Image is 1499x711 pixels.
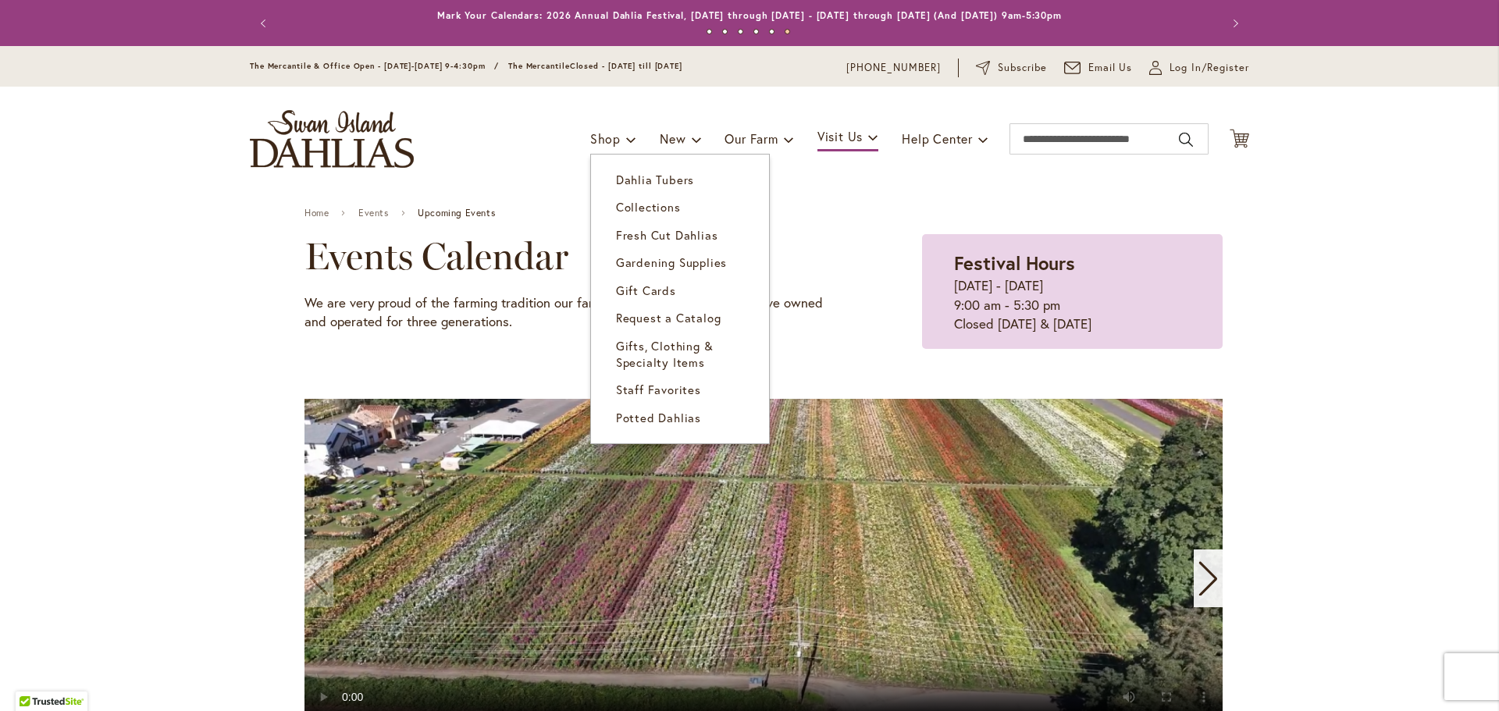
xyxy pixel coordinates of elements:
[707,29,712,34] button: 1 of 6
[738,29,743,34] button: 3 of 6
[304,293,844,332] p: We are very proud of the farming tradition our family brings to the business we've owned and oper...
[785,29,790,34] button: 6 of 6
[616,227,718,243] span: Fresh Cut Dahlias
[304,208,329,219] a: Home
[846,60,941,76] a: [PHONE_NUMBER]
[616,310,721,325] span: Request a Catalog
[769,29,774,34] button: 5 of 6
[725,130,778,147] span: Our Farm
[1170,60,1249,76] span: Log In/Register
[976,60,1047,76] a: Subscribe
[998,60,1047,76] span: Subscribe
[591,277,769,304] a: Gift Cards
[418,208,495,219] span: Upcoming Events
[570,61,682,71] span: Closed - [DATE] till [DATE]
[722,29,728,34] button: 2 of 6
[616,254,727,270] span: Gardening Supplies
[1064,60,1133,76] a: Email Us
[817,128,863,144] span: Visit Us
[902,130,973,147] span: Help Center
[250,61,570,71] span: The Mercantile & Office Open - [DATE]-[DATE] 9-4:30pm / The Mercantile
[304,234,844,278] h2: Events Calendar
[590,130,621,147] span: Shop
[753,29,759,34] button: 4 of 6
[954,251,1075,276] strong: Festival Hours
[250,110,414,168] a: store logo
[954,276,1191,333] p: [DATE] - [DATE] 9:00 am - 5:30 pm Closed [DATE] & [DATE]
[1149,60,1249,76] a: Log In/Register
[616,382,701,397] span: Staff Favorites
[660,130,685,147] span: New
[616,172,694,187] span: Dahlia Tubers
[12,656,55,699] iframe: Launch Accessibility Center
[616,410,701,425] span: Potted Dahlias
[358,208,389,219] a: Events
[1088,60,1133,76] span: Email Us
[437,9,1062,21] a: Mark Your Calendars: 2026 Annual Dahlia Festival, [DATE] through [DATE] - [DATE] through [DATE] (...
[616,199,681,215] span: Collections
[250,8,281,39] button: Previous
[1218,8,1249,39] button: Next
[616,338,714,370] span: Gifts, Clothing & Specialty Items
